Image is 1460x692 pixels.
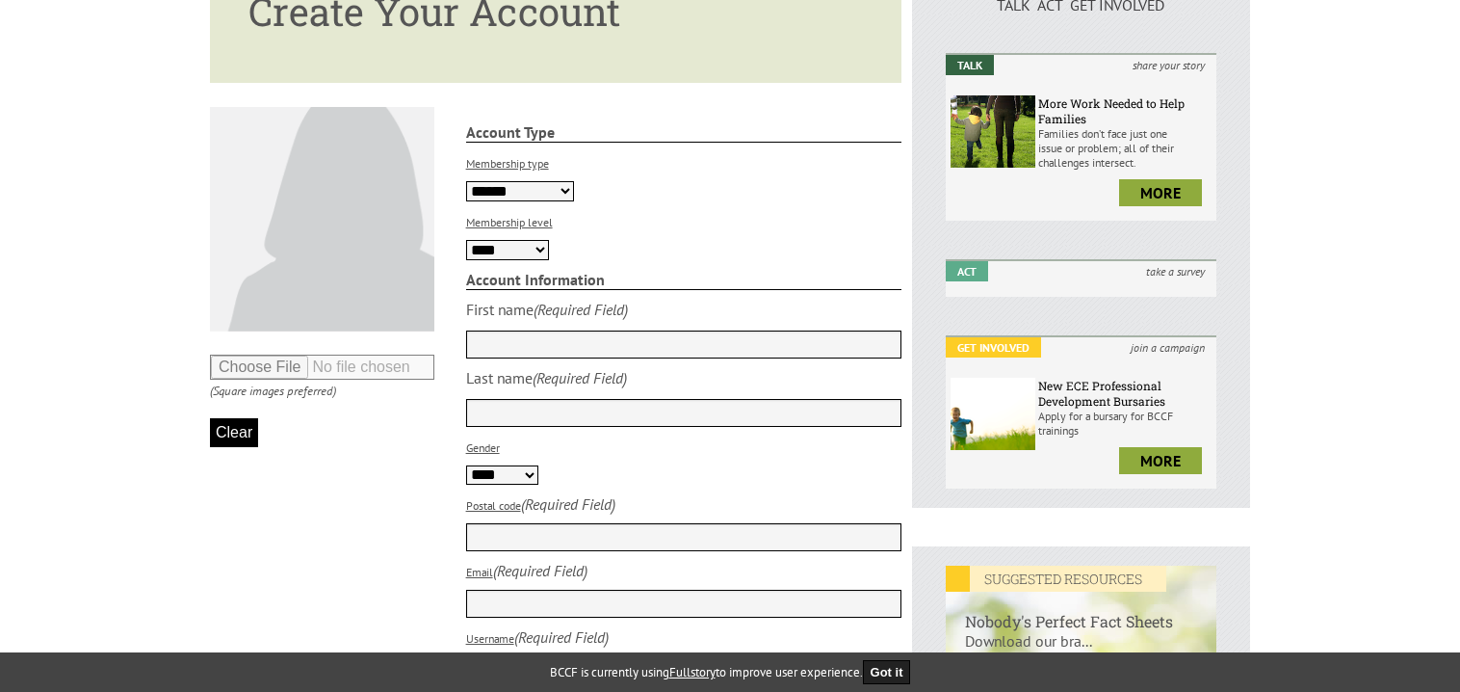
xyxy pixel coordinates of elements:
[466,368,533,387] div: Last name
[534,300,628,319] i: (Required Field)
[1134,261,1216,281] i: take a survey
[466,300,534,319] div: First name
[466,440,500,455] label: Gender
[466,122,902,143] strong: Account Type
[1038,95,1212,126] h6: More Work Needed to Help Families
[1038,378,1212,409] h6: New ECE Professional Development Bursaries
[669,664,716,680] a: Fullstory
[946,592,1216,631] h6: Nobody's Perfect Fact Sheets
[466,631,514,646] label: Username
[1119,179,1202,206] a: more
[1121,55,1216,75] i: share your story
[1038,126,1212,170] p: Families don’t face just one issue or problem; all of their challenges intersect.
[210,383,336,399] i: (Square images preferred)
[946,566,1166,592] em: SUGGESTED RESOURCES
[210,418,258,447] button: Clear
[466,156,549,171] label: Membership type
[946,631,1216,670] p: Download our bra...
[1119,447,1202,474] a: more
[1119,337,1216,358] i: join a campaign
[466,215,553,229] label: Membership level
[466,565,493,579] label: Email
[1038,409,1212,438] p: Apply for a bursary for BCCF trainings
[493,561,587,580] i: (Required Field)
[521,494,615,514] i: (Required Field)
[514,627,609,647] i: (Required Field)
[466,270,902,290] strong: Account Information
[863,660,911,684] button: Got it
[533,368,627,387] i: (Required Field)
[946,261,988,281] em: Act
[946,55,994,75] em: Talk
[210,107,434,332] img: Default User Photo
[466,498,521,513] label: Postal code
[946,337,1041,358] em: Get Involved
